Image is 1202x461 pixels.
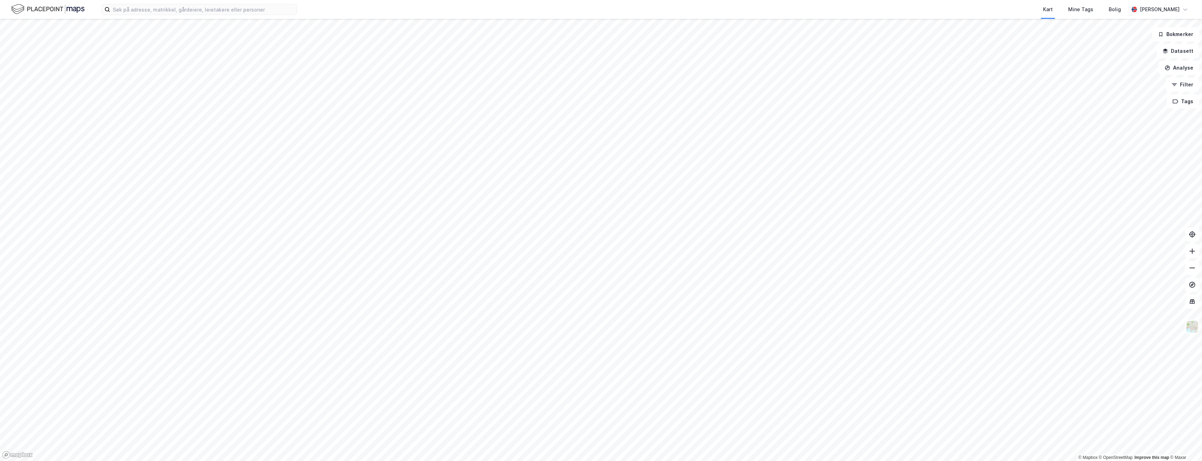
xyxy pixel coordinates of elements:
iframe: Chat Widget [1167,427,1202,461]
a: Mapbox [1078,455,1098,460]
input: Søk på adresse, matrikkel, gårdeiere, leietakere eller personer [110,4,297,15]
div: Kontrollprogram for chat [1167,427,1202,461]
a: OpenStreetMap [1099,455,1133,460]
div: Kart [1043,5,1053,14]
a: Mapbox homepage [2,451,33,459]
div: Mine Tags [1068,5,1093,14]
button: Tags [1167,94,1199,108]
button: Filter [1166,78,1199,92]
button: Bokmerker [1152,27,1199,41]
div: [PERSON_NAME] [1140,5,1180,14]
div: Bolig [1109,5,1121,14]
img: logo.f888ab2527a4732fd821a326f86c7f29.svg [11,3,85,15]
img: Z [1186,320,1199,333]
button: Datasett [1157,44,1199,58]
button: Analyse [1159,61,1199,75]
a: Improve this map [1135,455,1169,460]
